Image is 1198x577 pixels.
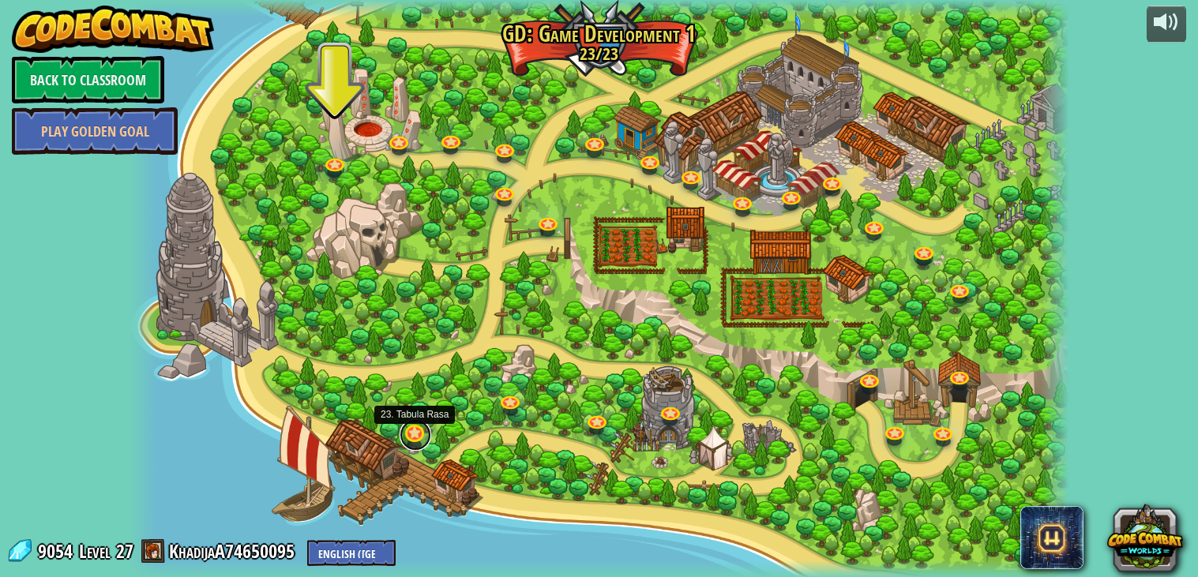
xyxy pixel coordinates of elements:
[12,56,164,103] a: Back to Classroom
[12,107,178,155] a: Play Golden Goal
[38,538,77,564] span: 9054
[1147,6,1186,43] button: Adjust volume
[12,6,214,53] img: CodeCombat - Learn how to code by playing a game
[169,538,299,564] a: KhadijaA74650095
[116,538,133,564] span: 27
[79,538,111,564] span: Level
